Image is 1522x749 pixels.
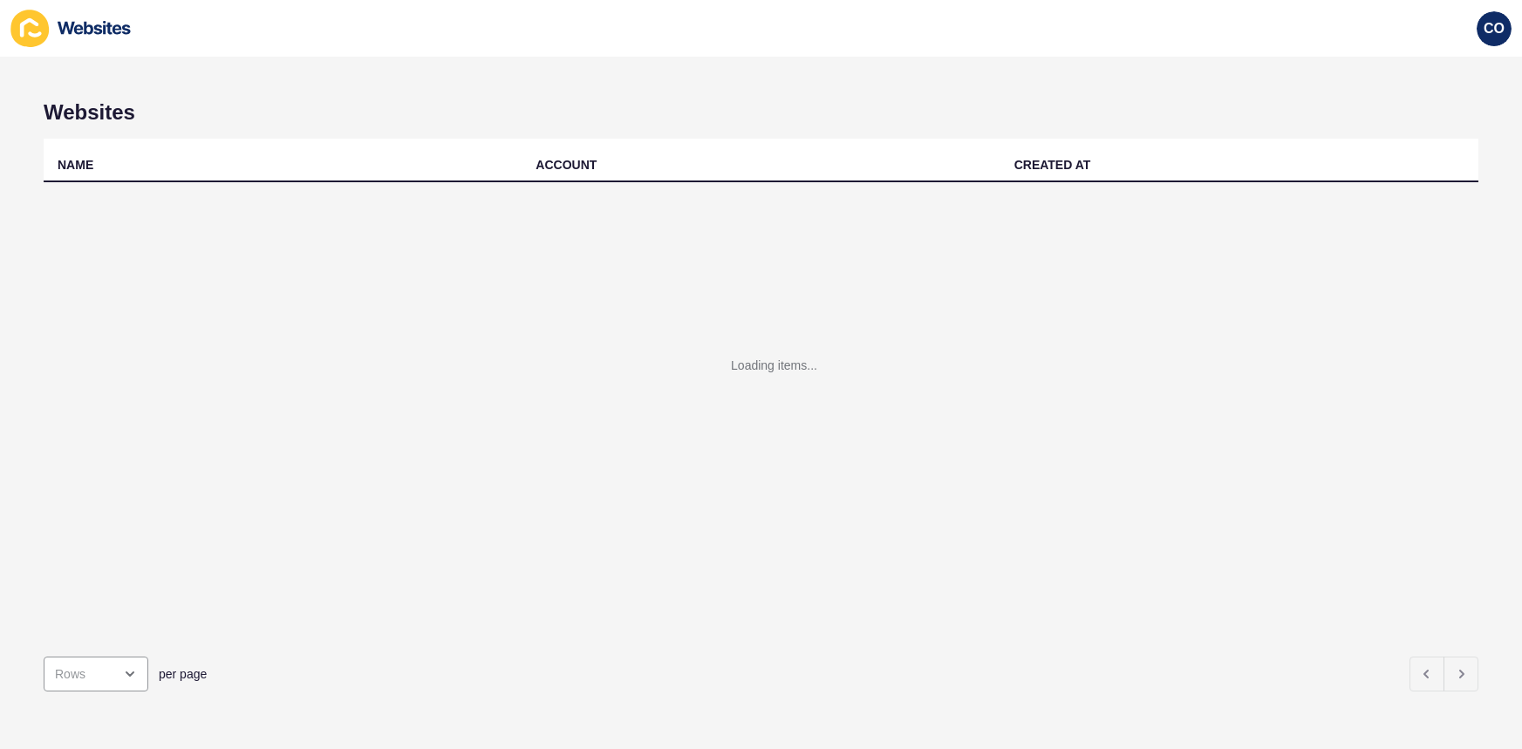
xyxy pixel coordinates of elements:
[1484,20,1505,37] span: CO
[44,657,148,691] div: open menu
[44,100,1478,125] h1: Websites
[58,156,93,174] div: NAME
[1014,156,1091,174] div: CREATED AT
[159,665,207,683] span: per page
[536,156,597,174] div: ACCOUNT
[731,357,817,374] div: Loading items...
